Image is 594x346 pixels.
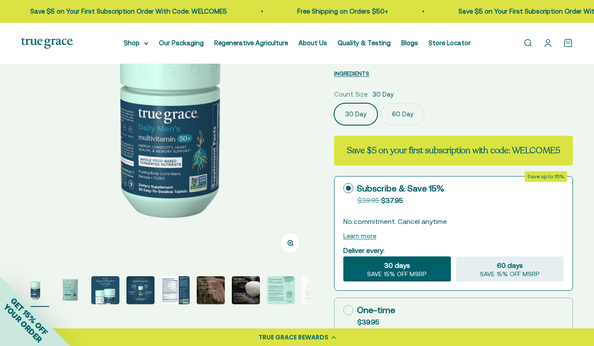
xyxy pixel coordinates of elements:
img: Daily Men's 50+ Multivitamin [267,276,295,304]
a: Store Locator [428,39,471,47]
a: Regenerative Agriculture [214,39,288,47]
span: YOUR ORDER [2,302,44,344]
summary: Shop [124,38,148,48]
button: Go to item 7 [232,276,260,307]
img: Daily Multivitamin for Energy, Longevity, Heart Health, & Memory Support* - L-ergothioneine to su... [56,276,84,304]
span: GET 15% OFF [9,296,50,337]
img: Daily Men's 50+ Multivitamin [232,276,260,304]
a: About Us [299,39,327,47]
button: Go to item 6 [197,276,225,307]
a: Blogs [401,39,418,47]
strong: Save $5 on your first subscription with code: WELCOME5 [347,144,560,156]
button: Go to item 4 [126,276,155,307]
button: Go to item 2 [56,276,84,307]
legend: Count Size: [334,89,369,100]
span: INGREDIENTS [334,70,369,77]
span: 30 Day [372,89,394,100]
button: INGREDIENTS [334,68,369,79]
a: Quality & Testing [338,39,391,47]
img: Daily Men's 50+ Multivitamin [162,276,190,304]
button: Go to item 3 [91,276,119,307]
button: Go to item 8 [267,276,295,307]
img: Daily Men's 50+ Multivitamin [302,276,330,304]
img: Daily Men's 50+ Multivitamin [197,276,225,304]
img: Daily Men's 50+ Multivitamin [91,276,119,304]
img: Daily Men's 50+ Multivitamin [126,276,155,304]
a: Our Packaging [159,39,204,47]
button: Go to item 9 [302,276,330,307]
button: Go to item 5 [162,276,190,307]
p: Save $5 on Your First Subscription Order With Code: WELCOME5 [28,6,224,17]
div: TRUE GRACE REWARDS [259,333,328,342]
a: Free Shipping on Orders $50+ [295,7,385,15]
